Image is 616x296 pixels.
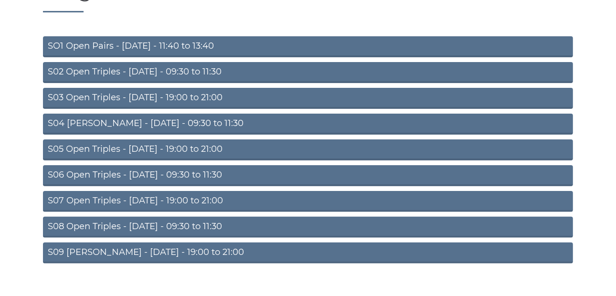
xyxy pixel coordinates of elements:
[43,139,573,160] a: S05 Open Triples - [DATE] - 19:00 to 21:00
[43,88,573,109] a: S03 Open Triples - [DATE] - 19:00 to 21:00
[43,217,573,238] a: S08 Open Triples - [DATE] - 09:30 to 11:30
[43,114,573,135] a: S04 [PERSON_NAME] - [DATE] - 09:30 to 11:30
[43,243,573,264] a: S09 [PERSON_NAME] - [DATE] - 19:00 to 21:00
[43,165,573,186] a: S06 Open Triples - [DATE] - 09:30 to 11:30
[43,62,573,83] a: S02 Open Triples - [DATE] - 09:30 to 11:30
[43,36,573,57] a: SO1 Open Pairs - [DATE] - 11:40 to 13:40
[43,191,573,212] a: S07 Open Triples - [DATE] - 19:00 to 21:00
